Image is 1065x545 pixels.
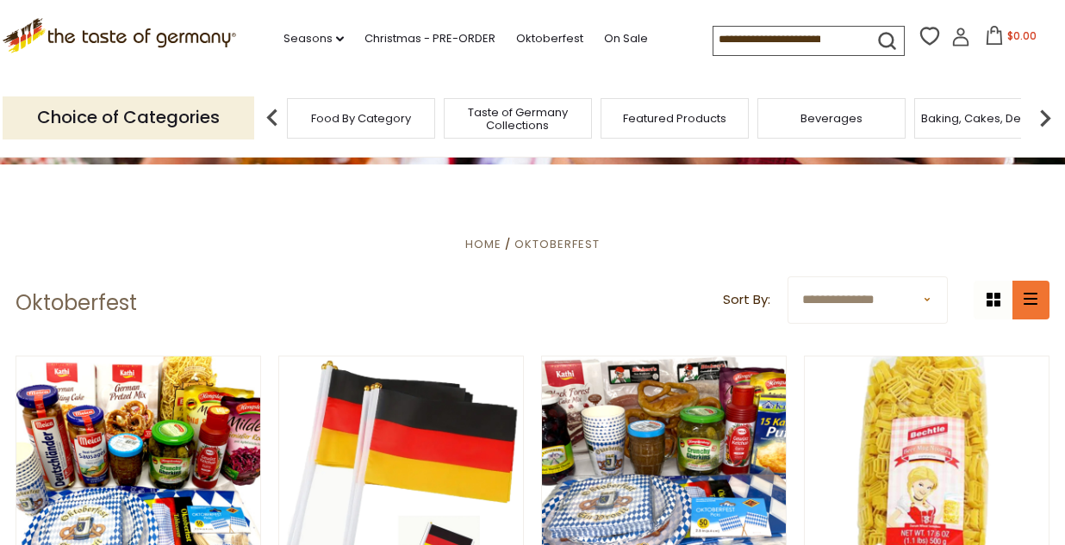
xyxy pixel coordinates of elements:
button: $0.00 [974,26,1047,52]
a: Christmas - PRE-ORDER [364,29,495,48]
a: Taste of Germany Collections [449,106,587,132]
a: Beverages [800,112,863,125]
span: $0.00 [1007,28,1037,43]
p: Choice of Categories [3,96,254,139]
a: Home [465,236,501,252]
a: Oktoberfest [516,29,583,48]
a: Featured Products [623,112,726,125]
h1: Oktoberfest [16,290,137,316]
a: Seasons [283,29,344,48]
label: Sort By: [723,289,770,311]
a: Food By Category [311,112,411,125]
a: Baking, Cakes, Desserts [921,112,1055,125]
img: next arrow [1028,101,1062,135]
a: On Sale [604,29,648,48]
img: previous arrow [255,101,290,135]
a: Oktoberfest [514,236,600,252]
